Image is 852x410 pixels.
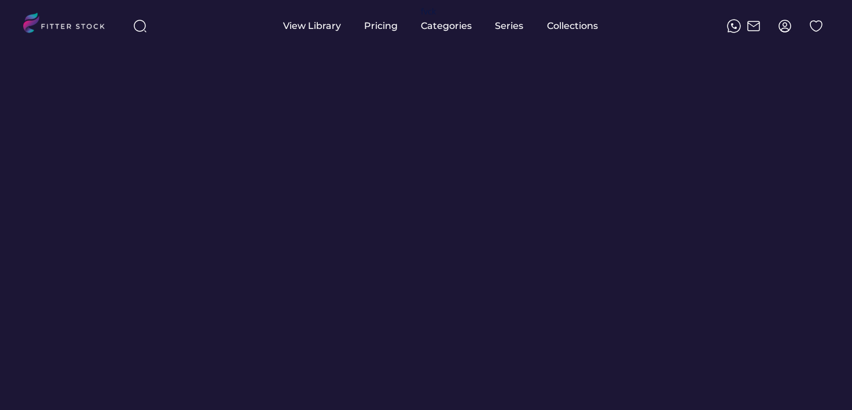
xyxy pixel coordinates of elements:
[727,19,741,33] img: meteor-icons_whatsapp%20%281%29.svg
[547,20,598,32] div: Collections
[421,20,472,32] div: Categories
[283,20,341,32] div: View Library
[421,6,436,17] div: fvck
[778,19,792,33] img: profile-circle.svg
[747,19,761,33] img: Frame%2051.svg
[364,20,398,32] div: Pricing
[133,19,147,33] img: search-normal%203.svg
[23,13,115,36] img: LOGO.svg
[495,20,524,32] div: Series
[809,19,823,33] img: Group%201000002324%20%282%29.svg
